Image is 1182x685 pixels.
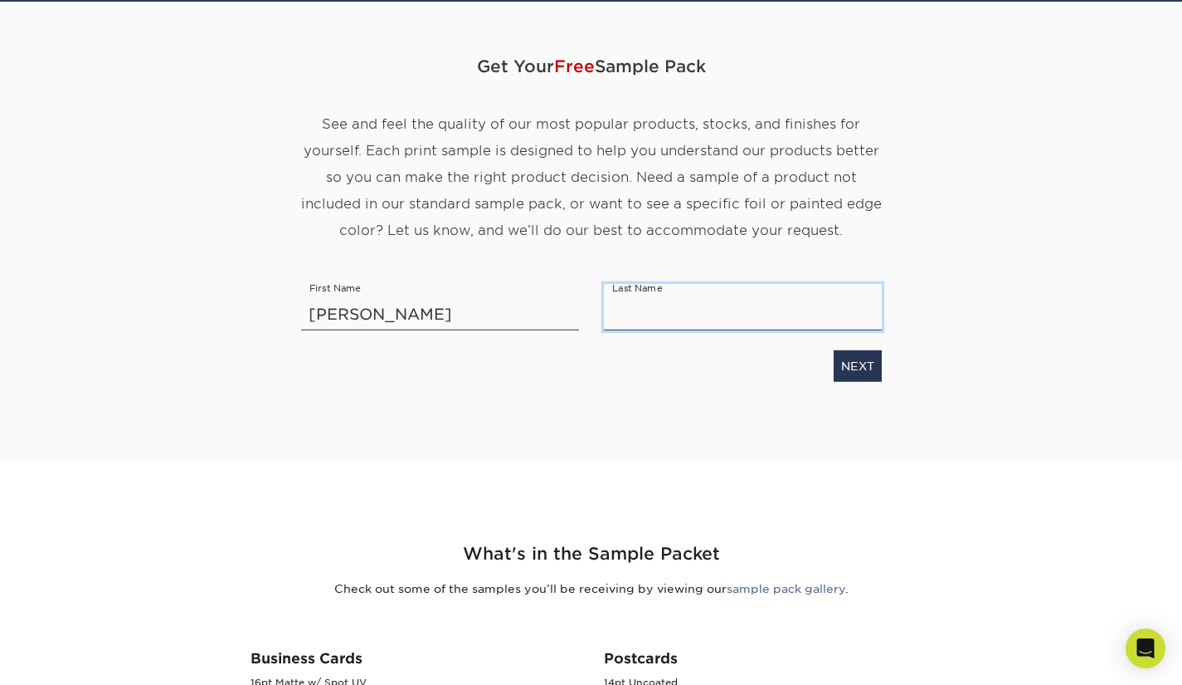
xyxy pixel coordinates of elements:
[554,56,595,76] span: Free
[106,580,1077,597] p: Check out some of the samples you’ll be receiving by viewing our .
[301,116,882,238] span: See and feel the quality of our most popular products, stocks, and finishes for yourself. Each pr...
[727,582,845,595] a: sample pack gallery
[604,650,932,667] h3: Postcards
[834,350,882,382] a: NEXT
[106,541,1077,567] h2: What's in the Sample Packet
[1126,629,1165,668] div: Open Intercom Messenger
[251,650,579,667] h3: Business Cards
[301,42,882,91] span: Get Your Sample Pack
